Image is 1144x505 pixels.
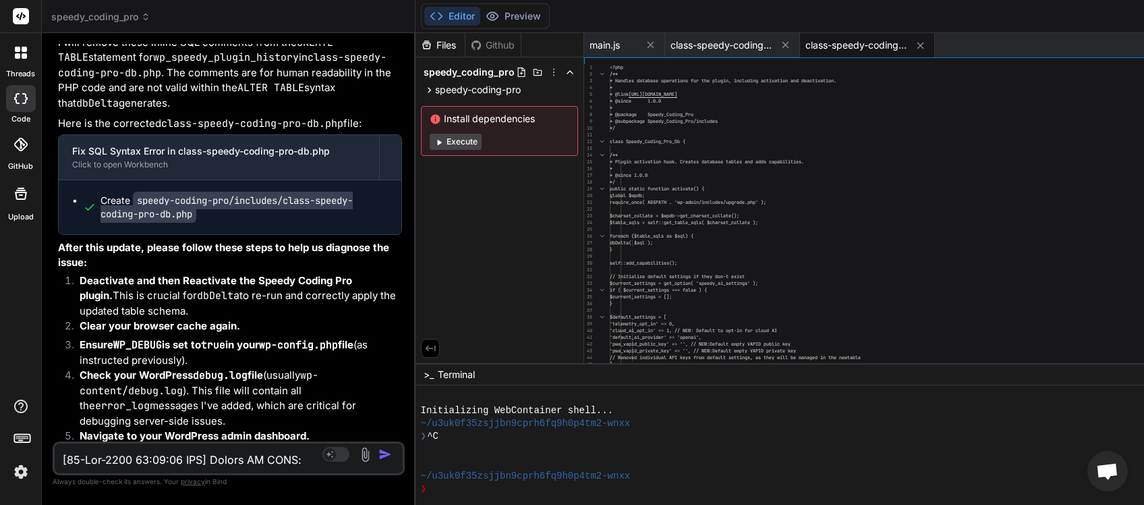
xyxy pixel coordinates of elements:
[8,211,34,223] label: Upload
[610,118,718,124] span: * @subpackage Speedy_Coding_Pro/includes
[259,338,338,352] code: wp-config.php
[80,319,240,332] strong: Clear your browser cache again.
[421,483,428,496] span: ❯
[610,159,731,165] span: * Plugin activation hook. Creates database ta
[610,314,666,320] span: $default_settings = [
[80,369,318,398] code: wp-content/debug.log
[610,219,723,225] span: $table_sqls = self::get_table_sqls( $chars
[584,226,592,233] div: 25
[712,327,777,334] span: t to opt-in for cloud AI
[610,246,612,252] span: }
[69,338,402,368] li: (as instructed previously).
[610,78,742,84] span: * Handles database operations for the plugin, inc
[584,327,592,334] div: 40
[584,132,592,138] div: 11
[8,161,33,172] label: GitHub
[712,348,796,354] span: Default empty VAPID private key
[610,98,661,104] span: * @since 1.0.0
[584,165,592,172] div: 16
[95,399,150,413] code: error_log
[584,206,592,213] div: 22
[723,273,745,280] span: -t exist
[480,7,546,26] button: Preview
[584,172,592,179] div: 17
[610,348,712,354] span: 'pwa_vapid_private_key' => '', // NEW:
[113,338,162,352] code: WP_DEBUG
[584,341,592,348] div: 42
[610,260,677,266] span: self::add_capabilities();
[421,404,613,417] span: Initializing WebContainer shell...
[610,361,615,367] span: ];
[6,68,35,80] label: threads
[584,111,592,118] div: 8
[201,338,225,352] code: true
[11,113,30,125] label: code
[584,294,592,300] div: 35
[670,38,772,52] span: class-speedy-coding-pro-ajax.php
[610,334,702,340] span: 'default_ai_provider' => 'openai',
[594,152,611,159] div: Click to collapse the range.
[584,280,592,287] div: 33
[731,159,804,165] span: bles and adds capabilities.
[594,287,611,294] div: Click to collapse the range.
[610,172,648,178] span: * @since 1.0.0
[153,51,299,64] code: wp_speedy_plugin_history
[465,38,521,52] div: Github
[584,64,592,71] div: 1
[584,152,592,159] div: 14
[584,71,592,78] div: 2
[723,219,758,225] span: et_collate );
[584,213,592,219] div: 23
[584,253,592,260] div: 29
[723,199,766,205] span: /upgrade.php' );
[101,192,353,223] code: speedy-coding-pro/includes/class-speedy-coding-pro-db.php
[584,78,592,84] div: 3
[610,111,693,117] span: * @package Speedy_Coding_Pro
[610,321,675,327] span: 'telemetry_opt_in' => 0,
[193,369,248,382] code: debug.log
[610,287,707,293] span: if ( $current_settings === false ) {
[421,470,631,483] span: ~/u3uk0f35zsjjbn9cprh6fq9h0p4tm2-wnxx
[101,194,388,221] div: Create
[378,448,392,461] img: icon
[76,97,119,110] code: dbDelta
[594,186,611,192] div: Click to collapse the range.
[80,274,352,302] strong: Deactivate and then Reactivate the Speedy Coding Pro plugin.
[435,83,521,97] span: speedy-coding-pro
[80,429,310,442] strong: Navigate to your WordPress admin dashboard.
[610,192,645,198] span: global $wpdb;
[72,159,366,170] div: Click to open Workbench
[584,273,592,280] div: 32
[421,417,631,430] span: ~/u3uk0f35zsjjbn9cprh6fq9h0p4tm2-wnxx
[584,138,592,145] div: 12
[610,354,712,361] span: // Removed individual API keys from de
[237,81,304,95] code: ALTER TABLE
[594,71,611,78] div: Click to collapse the range.
[584,240,592,246] div: 27
[610,213,723,219] span: $charset_collate = $wpdb->get_charset_coll
[58,241,392,269] strong: After this update, please follow these steps to help us diagnose the issue:
[357,447,373,462] img: attachment
[69,273,402,319] li: This is crucial for to re-run and correctly apply the updated table schema.
[742,78,836,84] span: luding activation and deactivation.
[610,240,653,246] span: dbDelta( $sql );
[424,7,480,26] button: Editor
[610,294,672,300] span: $current_settings = [];
[584,105,592,111] div: 7
[58,36,339,65] code: CREATE TABLE
[610,64,623,70] span: <?php
[610,138,685,144] span: class Speedy_Coding_Pro_Db {
[584,348,592,354] div: 43
[610,91,629,97] span: * @link
[416,38,465,52] div: Files
[847,354,861,361] span: table
[584,125,592,132] div: 10
[59,135,379,180] button: Fix SQL Syntax Error in class-speedy-coding-pro-db.phpClick to open Workbench
[424,65,515,79] span: speedy_coding_pro
[584,145,592,152] div: 13
[610,341,710,347] span: 'pwa_vapid_public_key' => '', // NEW:
[161,117,343,130] code: class-speedy-coding-pro-db.php
[584,300,592,307] div: 36
[424,368,434,381] span: >_
[584,159,592,165] div: 15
